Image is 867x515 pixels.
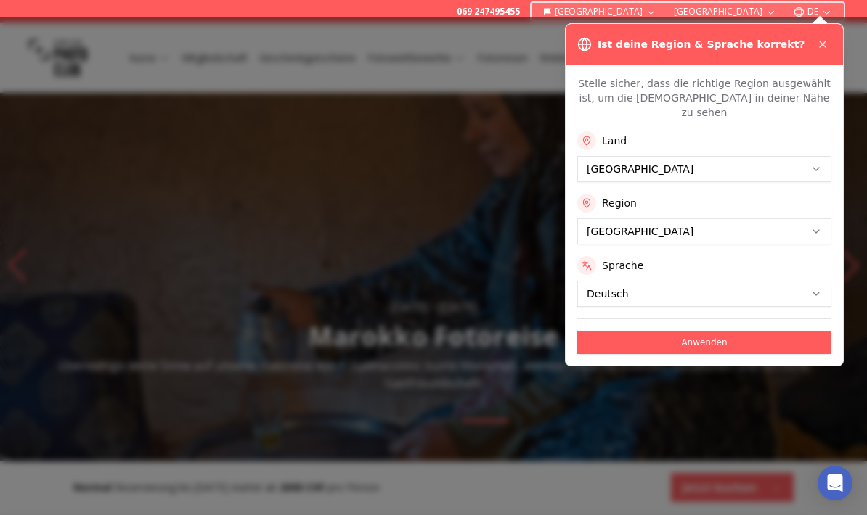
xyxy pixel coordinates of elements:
div: Open Intercom Messenger [818,466,852,500]
label: Sprache [602,258,643,273]
button: Anwenden [577,331,831,354]
button: [GEOGRAPHIC_DATA] [537,3,663,20]
button: [GEOGRAPHIC_DATA] [668,3,782,20]
p: Stelle sicher, dass die richtige Region ausgewählt ist, um die [DEMOGRAPHIC_DATA] in deiner Nähe ... [577,76,831,120]
label: Land [602,133,627,148]
h3: Ist deine Region & Sprache korrekt? [598,37,805,51]
button: DE [788,3,838,20]
label: Region [602,196,637,210]
a: 069 247495455 [457,6,520,17]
